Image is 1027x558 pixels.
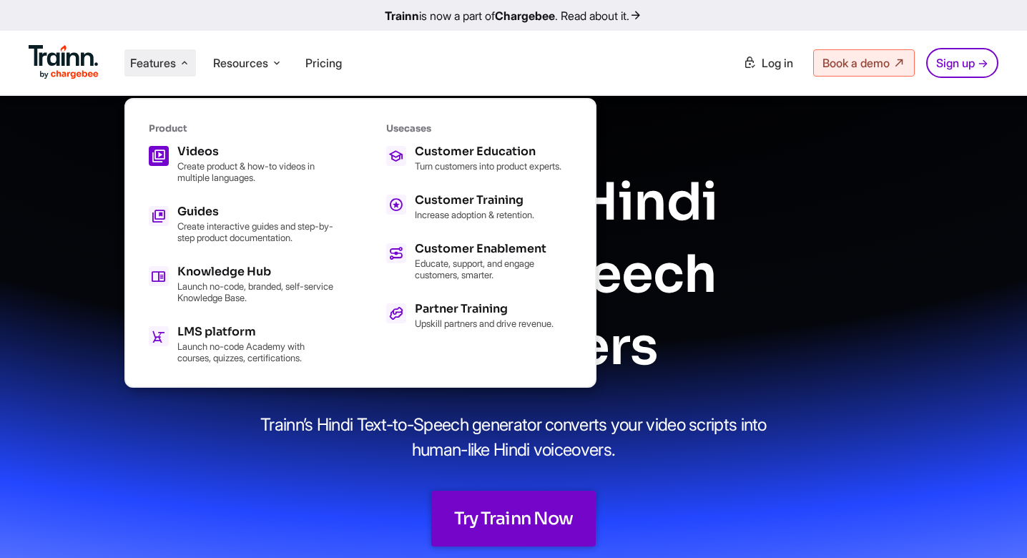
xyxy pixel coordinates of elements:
[177,220,335,243] p: Create interactive guides and step-by-step product documentation.
[177,266,335,278] h5: Knowledge Hub
[29,45,99,79] img: Trainn Logo
[305,56,342,70] a: Pricing
[149,206,335,243] a: Guides Create interactive guides and step-by-step product documentation.
[385,9,419,23] b: Trainn
[813,49,915,77] a: Book a demo
[256,412,771,462] p: Trainn’s Hindi Text-to-Speech generator converts your video scripts into human-like Hindi voiceov...
[130,55,176,71] span: Features
[454,508,573,529] span: Try Trainn Now
[415,195,534,206] h5: Customer Training
[177,326,335,338] h5: LMS platform
[386,195,572,220] a: Customer Training Increase adoption & retention.
[149,122,335,134] h6: Product
[926,48,998,78] a: Sign up →
[495,9,555,23] b: Chargebee
[415,243,572,255] h5: Customer Enablement
[177,341,335,363] p: Launch no-code Academy with courses, quizzes, certifications.
[762,56,793,70] span: Log in
[386,122,572,134] h6: Usecases
[415,258,572,280] p: Educate, support, and engage customers, smarter.
[386,243,572,280] a: Customer Enablement Educate, support, and engage customers, smarter.
[415,146,561,157] h5: Customer Education
[415,209,534,220] p: Increase adoption & retention.
[415,318,554,329] p: Upskill partners and drive revenue.
[431,491,596,547] a: Try Trainn Now
[734,50,802,76] a: Log in
[177,146,335,157] h5: Videos
[822,56,890,70] span: Book a demo
[149,266,335,303] a: Knowledge Hub Launch no-code, branded, self-service Knowledge Base.
[149,326,335,363] a: LMS platform Launch no-code Academy with courses, quizzes, certifications.
[149,146,335,183] a: Videos Create product & how-to videos in multiple languages.
[955,489,1027,558] iframe: Chat Widget
[177,280,335,303] p: Launch no-code, branded, self-service Knowledge Base.
[386,146,572,172] a: Customer Education Turn customers into product experts.
[177,160,335,183] p: Create product & how-to videos in multiple languages.
[213,55,268,71] span: Resources
[415,160,561,172] p: Turn customers into product experts.
[415,303,554,315] h5: Partner Training
[386,303,572,329] a: Partner Training Upskill partners and drive revenue.
[177,206,335,217] h5: Guides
